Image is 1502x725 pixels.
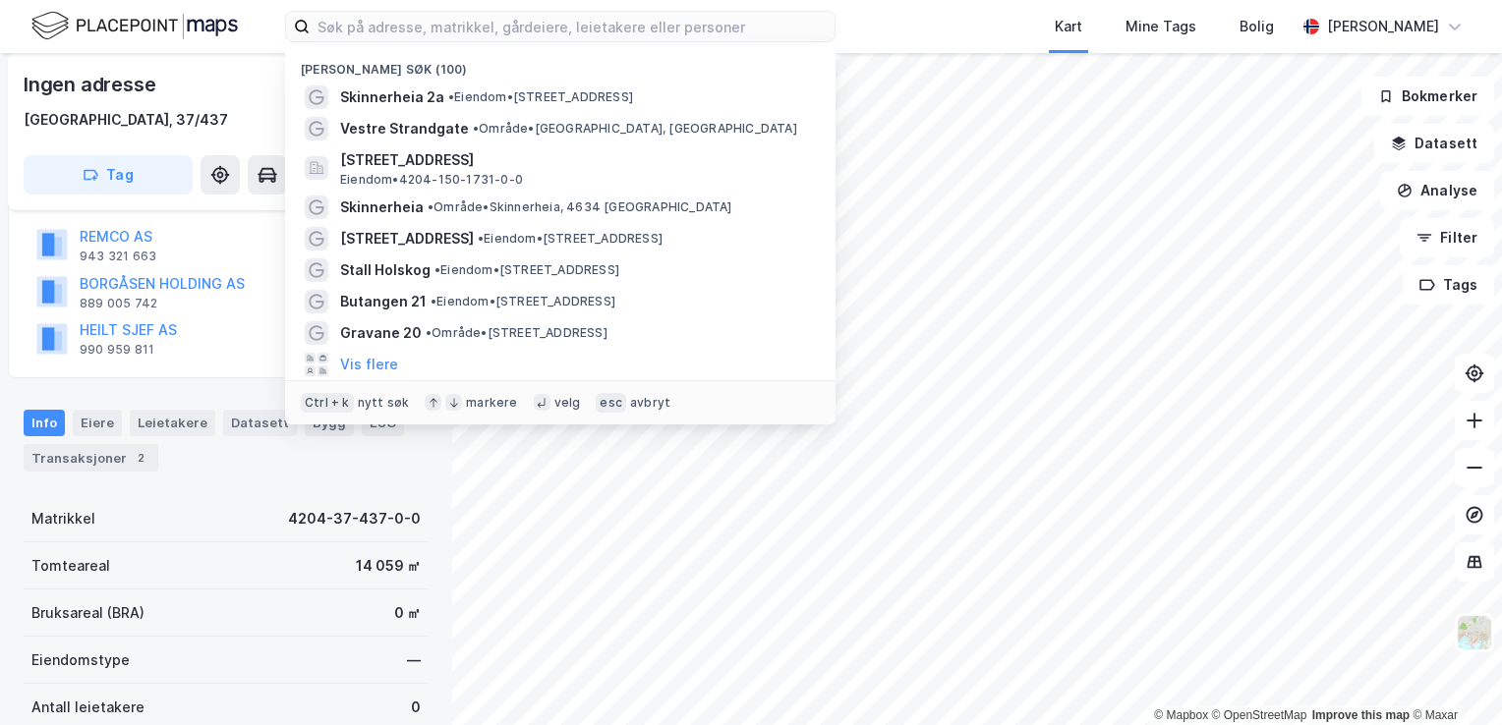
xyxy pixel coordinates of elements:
div: Info [24,410,65,435]
div: Ingen adresse [24,69,159,100]
button: Datasett [1374,124,1494,163]
span: Område • [STREET_ADDRESS] [426,325,607,341]
input: Søk på adresse, matrikkel, gårdeiere, leietakere eller personer [310,12,835,41]
span: Eiendom • [STREET_ADDRESS] [434,262,619,278]
div: Bolig [1240,15,1274,38]
div: Leietakere [130,410,215,435]
span: • [428,199,433,214]
div: Ctrl + k [301,393,354,413]
div: markere [466,395,517,411]
span: Skinnerheia [340,195,424,219]
span: Gravane 20 [340,321,422,345]
div: Antall leietakere [31,696,144,719]
div: 0 [411,696,421,719]
span: Område • Skinnerheia, 4634 [GEOGRAPHIC_DATA] [428,199,732,215]
div: Matrikkel [31,507,95,530]
div: 889 005 742 [80,296,157,311]
div: Kart [1055,15,1082,38]
div: [PERSON_NAME] [1327,15,1439,38]
iframe: Chat Widget [1404,631,1502,725]
button: Analyse [1380,171,1494,210]
span: • [426,325,432,340]
div: avbryt [630,395,670,411]
a: Improve this map [1312,708,1410,722]
span: Skinnerheia 2a [340,85,444,109]
span: Eiendom • [STREET_ADDRESS] [448,89,633,105]
div: Eiendomstype [31,648,130,672]
img: Z [1456,614,1493,651]
div: [PERSON_NAME] søk (100) [285,46,836,82]
span: • [473,121,479,136]
div: Kontrollprogram for chat [1404,631,1502,725]
div: — [407,648,421,672]
span: • [431,294,436,308]
button: Bokmerker [1361,77,1494,116]
div: Bruksareal (BRA) [31,601,144,625]
div: [GEOGRAPHIC_DATA], 37/437 [24,108,228,132]
div: 4204-37-437-0-0 [288,507,421,530]
span: [STREET_ADDRESS] [340,227,474,251]
span: Eiendom • [STREET_ADDRESS] [478,231,663,247]
div: velg [554,395,581,411]
button: Tags [1403,265,1494,305]
button: Vis flere [340,353,398,376]
div: 943 321 663 [80,249,156,264]
div: Datasett [223,410,297,435]
div: Transaksjoner [24,444,158,472]
span: Område • [GEOGRAPHIC_DATA], [GEOGRAPHIC_DATA] [473,121,797,137]
span: Eiendom • 4204-150-1731-0-0 [340,172,523,188]
span: • [478,231,484,246]
div: Tomteareal [31,554,110,578]
a: Mapbox [1154,708,1208,722]
span: Vestre Strandgate [340,117,469,140]
div: 0 ㎡ [394,601,421,625]
span: Stall Holskog [340,258,431,282]
button: Tag [24,155,193,195]
span: [STREET_ADDRESS] [340,148,812,172]
img: logo.f888ab2527a4732fd821a326f86c7f29.svg [31,9,238,43]
span: Eiendom • [STREET_ADDRESS] [431,294,615,309]
div: 14 059 ㎡ [356,554,421,578]
span: Butangen 21 [340,290,427,313]
div: nytt søk [358,395,410,411]
button: Filter [1400,218,1494,257]
a: OpenStreetMap [1212,708,1307,722]
span: • [448,89,454,104]
div: Mine Tags [1126,15,1196,38]
div: esc [596,393,626,413]
span: • [434,262,440,277]
div: 2 [131,448,150,468]
div: 990 959 811 [80,342,154,358]
div: Eiere [73,410,122,435]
